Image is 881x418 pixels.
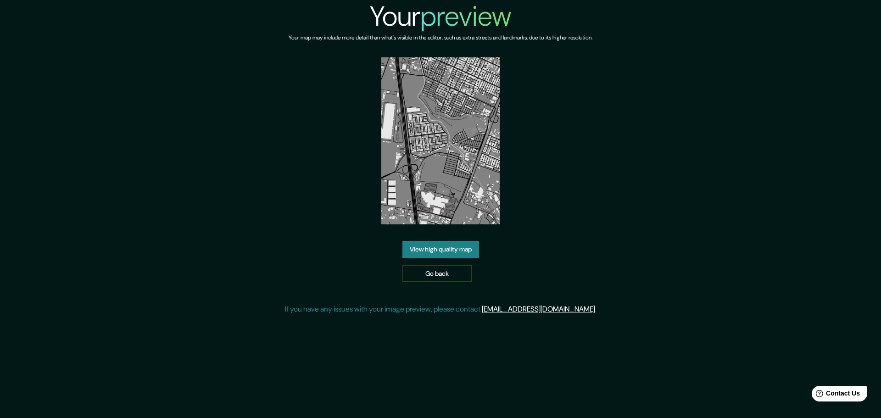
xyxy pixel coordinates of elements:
[381,57,500,224] img: created-map-preview
[285,304,597,315] p: If you have any issues with your image preview, please contact .
[402,265,472,282] a: Go back
[799,382,871,408] iframe: Help widget launcher
[482,304,595,314] a: [EMAIL_ADDRESS][DOMAIN_NAME]
[402,241,479,258] a: View high quality map
[289,33,592,43] h6: Your map may include more detail than what's visible in the editor, such as extra streets and lan...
